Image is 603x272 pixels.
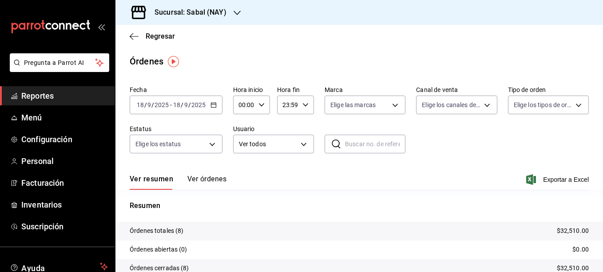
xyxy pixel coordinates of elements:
[130,245,187,254] p: Órdenes abiertas (0)
[21,220,108,232] span: Suscripción
[325,87,405,93] label: Marca
[345,135,405,153] input: Buscar no. de referencia
[146,32,175,40] span: Regresar
[572,245,589,254] p: $0.00
[330,100,376,109] span: Elige las marcas
[151,101,154,108] span: /
[21,177,108,189] span: Facturación
[514,100,572,109] span: Elige los tipos de orden
[21,155,108,167] span: Personal
[135,140,181,148] span: Elige los estatus
[130,200,589,211] p: Resumen
[147,101,151,108] input: --
[557,226,589,236] p: $32,510.00
[147,7,226,18] h3: Sucursal: Sabal (NAY)
[277,87,314,93] label: Hora fin
[21,133,108,145] span: Configuración
[130,87,222,93] label: Fecha
[181,101,183,108] span: /
[130,226,184,236] p: Órdenes totales (8)
[233,87,270,93] label: Hora inicio
[187,175,226,190] button: Ver órdenes
[239,140,298,149] span: Ver todos
[98,23,105,30] button: open_drawer_menu
[24,58,95,68] span: Pregunta a Parrot AI
[170,101,172,108] span: -
[21,261,96,272] span: Ayuda
[508,87,589,93] label: Tipo de orden
[233,126,314,132] label: Usuario
[416,87,497,93] label: Canal de venta
[130,175,226,190] div: navigation tabs
[21,112,108,124] span: Menú
[130,126,222,132] label: Estatus
[188,101,191,108] span: /
[168,56,179,67] img: Tooltip marker
[173,101,181,108] input: --
[6,64,109,74] a: Pregunta a Parrot AI
[184,101,188,108] input: --
[10,53,109,72] button: Pregunta a Parrot AI
[130,32,175,40] button: Regresar
[154,101,169,108] input: ----
[528,174,589,185] button: Exportar a Excel
[130,55,163,68] div: Órdenes
[130,175,173,190] button: Ver resumen
[422,100,480,109] span: Elige los canales de venta
[191,101,206,108] input: ----
[144,101,147,108] span: /
[21,90,108,102] span: Reportes
[21,199,108,211] span: Inventarios
[136,101,144,108] input: --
